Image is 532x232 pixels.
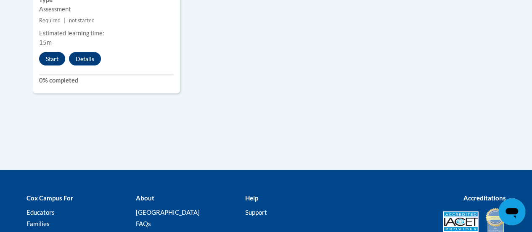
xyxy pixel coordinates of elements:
[69,17,95,24] span: not started
[39,76,174,85] label: 0% completed
[135,208,199,216] a: [GEOGRAPHIC_DATA]
[64,17,66,24] span: |
[135,194,154,202] b: About
[463,194,506,202] b: Accreditations
[26,220,50,227] a: Families
[39,52,65,66] button: Start
[26,208,55,216] a: Educators
[245,208,267,216] a: Support
[39,39,52,46] span: 15m
[39,17,61,24] span: Required
[498,198,525,225] iframe: Button to launch messaging window
[69,52,101,66] button: Details
[39,5,174,14] div: Assessment
[39,29,174,38] div: Estimated learning time:
[26,194,73,202] b: Cox Campus For
[245,194,258,202] b: Help
[135,220,151,227] a: FAQs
